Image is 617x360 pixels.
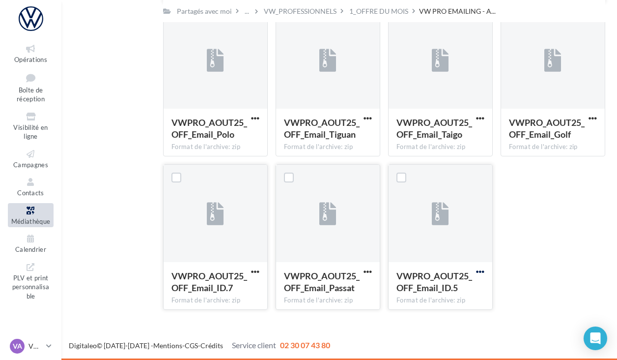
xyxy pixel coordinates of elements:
span: 02 30 07 43 80 [280,340,330,350]
span: VWPRO_AOUT25_OFF_Email_Tiguan [284,117,360,140]
div: Format de l'archive: zip [171,143,259,151]
span: Contacts [17,189,44,197]
a: Visibilité en ligne [8,109,54,143]
div: Format de l'archive: zip [396,296,484,305]
span: VWPRO_AOUT25_OFF_Email_Taigo [396,117,472,140]
a: CGS [185,341,198,350]
a: Médiathèque [8,203,54,227]
span: Médiathèque [11,217,51,225]
span: VWPRO_AOUT25_OFF_Email_ID.7 [171,270,247,293]
span: Calendrier [15,245,46,253]
span: VW PRO EMAILING - A... [419,6,496,16]
a: Digitaleo [69,341,97,350]
div: Format de l'archive: zip [284,296,372,305]
div: Open Intercom Messenger [584,327,607,350]
div: ... [243,4,251,18]
span: VWPRO_AOUT25_OFF_Email_Polo [171,117,247,140]
a: Calendrier [8,231,54,255]
span: Visibilité en ligne [13,123,48,141]
div: Format de l'archive: zip [396,143,484,151]
a: Mentions [153,341,182,350]
a: Opérations [8,41,54,65]
span: Boîte de réception [17,86,45,103]
span: PLV et print personnalisable [12,272,50,300]
div: Format de l'archive: zip [284,143,372,151]
span: Opérations [14,56,47,63]
span: VA [13,341,22,351]
span: VWPRO_AOUT25_OFF_Email_ID.5 [396,270,472,293]
div: Format de l'archive: zip [171,296,259,305]
a: Contacts [8,175,54,199]
a: VA VW [GEOGRAPHIC_DATA] [8,337,54,356]
a: Campagnes [8,147,54,171]
div: VW_PROFESSIONNELS [264,6,337,16]
a: PLV et print personnalisable [8,260,54,302]
span: Campagnes [13,161,48,169]
div: 1_OFFRE DU MOIS [349,6,408,16]
div: Format de l'archive: zip [509,143,597,151]
span: VWPRO_AOUT25_OFF_Email_Golf [509,117,585,140]
div: Partagés avec moi [177,6,232,16]
a: Crédits [200,341,223,350]
a: Boîte de réception [8,69,54,105]
span: Service client [232,340,276,350]
span: VWPRO_AOUT25_OFF_Email_Passat [284,270,360,293]
span: © [DATE]-[DATE] - - - [69,341,330,350]
a: Campagnes DataOnDemand [8,306,54,349]
p: VW [GEOGRAPHIC_DATA] [28,341,42,351]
